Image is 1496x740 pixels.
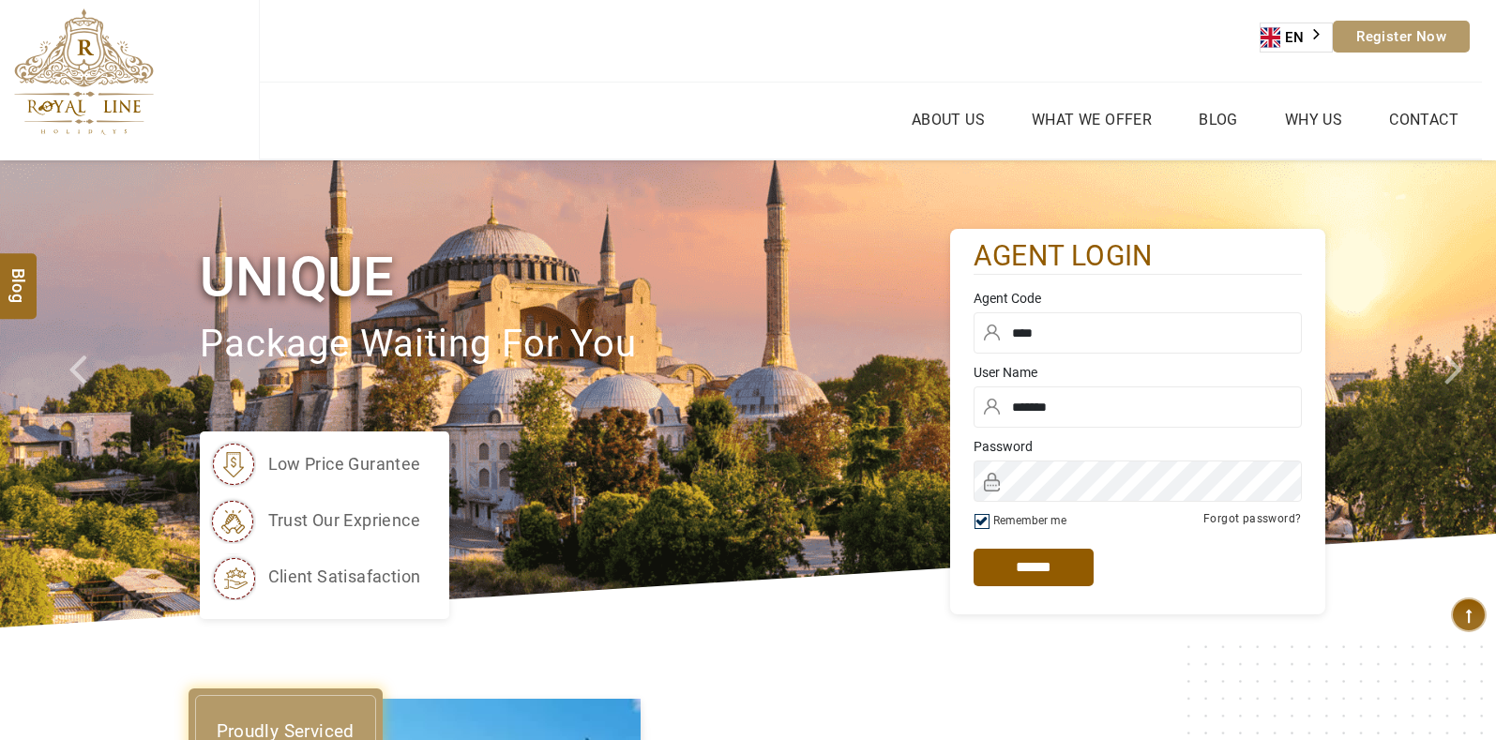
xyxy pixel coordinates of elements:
li: client satisafaction [209,553,421,600]
label: Remember me [993,514,1066,527]
a: About Us [907,106,990,133]
a: Blog [1194,106,1243,133]
label: User Name [974,363,1302,382]
label: Password [974,437,1302,456]
h2: agent login [974,238,1302,275]
li: low price gurantee [209,441,421,488]
h1: Unique [200,242,950,312]
img: The Royal Line Holidays [14,8,154,135]
a: Check next prev [45,160,120,627]
a: Register Now [1333,21,1470,53]
li: trust our exprience [209,497,421,544]
a: EN [1261,23,1332,52]
a: Check next image [1421,160,1496,627]
aside: Language selected: English [1260,23,1333,53]
p: package waiting for you [200,313,950,376]
a: Forgot password? [1203,512,1301,525]
label: Agent Code [974,289,1302,308]
span: Blog [7,267,31,283]
div: Language [1260,23,1333,53]
a: What we Offer [1027,106,1156,133]
a: Why Us [1280,106,1347,133]
a: Contact [1384,106,1463,133]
